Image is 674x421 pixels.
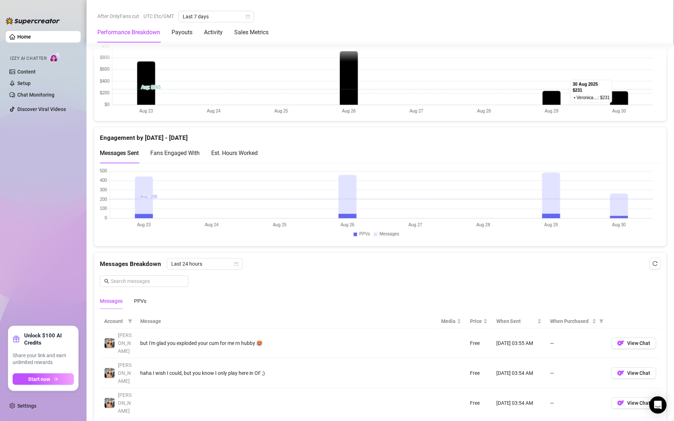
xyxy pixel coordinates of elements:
[127,316,134,327] span: filter
[10,55,46,62] span: Izzy AI Chatter
[612,397,656,409] button: OFView Chat
[17,34,31,40] a: Home
[143,11,174,22] span: UTC Etc/GMT
[492,328,546,358] td: [DATE] 03:55 AM
[150,150,200,156] span: Fans Engaged With
[136,314,437,328] th: Message
[17,106,66,112] a: Discover Viral Videos
[546,358,607,388] td: —
[492,388,546,418] td: [DATE] 03:54 AM
[100,258,661,270] div: Messages Breakdown
[13,352,74,366] span: Share your link and earn unlimited rewards
[546,388,607,418] td: —
[128,319,132,323] span: filter
[628,340,651,346] span: View Chat
[24,332,74,346] strong: Unlock $100 AI Credits
[466,358,492,388] td: Free
[13,336,20,343] span: gift
[470,317,482,325] span: Price
[612,402,656,408] a: OFView Chat
[17,80,31,86] a: Setup
[546,328,607,358] td: —
[134,297,146,305] div: PPVs
[246,14,250,19] span: calendar
[598,316,605,327] span: filter
[111,277,184,285] input: Search messages
[612,372,656,378] a: OFView Chat
[441,317,456,325] span: Media
[617,399,625,407] img: OF
[104,279,109,284] span: search
[466,314,492,328] th: Price
[118,362,132,384] span: [PERSON_NAME]
[496,317,536,325] span: When Sent
[17,92,54,98] a: Chat Monitoring
[612,342,656,348] a: OFView Chat
[140,339,433,347] div: but I'm glad you exploded your cum for me rn hubby 🥵
[97,11,139,22] span: After OnlyFans cut
[628,400,651,406] span: View Chat
[234,28,269,37] div: Sales Metrics
[17,69,36,75] a: Content
[172,28,192,37] div: Payouts
[118,332,132,354] span: [PERSON_NAME]
[104,317,125,325] span: Account
[17,403,36,409] a: Settings
[100,297,123,305] div: Messages
[204,28,223,37] div: Activity
[183,11,250,22] span: Last 7 days
[466,328,492,358] td: Free
[100,127,661,143] div: Engagement by [DATE] - [DATE]
[105,368,115,378] img: Veronica
[6,17,60,25] img: logo-BBDzfeDw.svg
[53,377,58,382] span: arrow-right
[105,338,115,348] img: Veronica
[13,373,74,385] button: Start nowarrow-right
[612,337,656,349] button: OFView Chat
[211,149,258,158] div: Est. Hours Worked
[546,314,607,328] th: When Purchased
[437,314,466,328] th: Media
[617,369,625,377] img: OF
[653,261,658,266] span: reload
[105,398,115,408] img: Veronica
[234,262,239,266] span: calendar
[550,317,591,325] span: When Purchased
[617,340,625,347] img: OF
[599,319,604,323] span: filter
[100,150,139,156] span: Messages Sent
[140,369,433,377] div: haha I wish I could, but you know I only play here in OF ;)
[118,392,132,414] span: [PERSON_NAME]
[97,28,160,37] div: Performance Breakdown
[612,367,656,379] button: OFView Chat
[492,314,546,328] th: When Sent
[49,52,61,63] img: AI Chatter
[28,376,50,382] span: Start now
[466,388,492,418] td: Free
[492,358,546,388] td: [DATE] 03:54 AM
[649,396,667,414] div: Open Intercom Messenger
[628,370,651,376] span: View Chat
[171,258,238,269] span: Last 24 hours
